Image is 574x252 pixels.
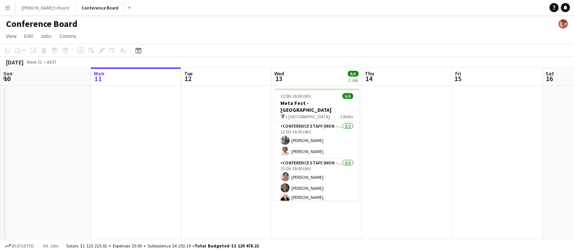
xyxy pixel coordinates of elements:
[559,19,568,28] app-user-avatar: Victoria Hunt
[348,77,358,83] div: 1 Job
[275,159,359,209] app-card-role: Conference Staff (Mon - Fri)3/312:00-18:00 (6h)[PERSON_NAME][PERSON_NAME][PERSON_NAME] [PERSON_NAME]
[183,74,193,83] span: 12
[364,74,375,83] span: 14
[16,0,76,15] button: [PERSON_NAME]'s Board
[66,243,259,249] div: Salary $1 125 225.02 + Expenses $0.00 + Subsistence $4 253.19 =
[275,70,285,77] span: Wed
[341,114,353,119] span: 3 Roles
[56,31,79,41] a: Comms
[59,33,76,39] span: Comms
[76,0,125,15] button: Conference Board
[6,18,78,30] h1: Conference Board
[281,93,311,99] span: 12:00-18:00 (6h)
[21,31,36,41] a: Edit
[40,33,52,39] span: Jobs
[3,31,20,41] a: View
[3,70,12,77] span: Sun
[4,242,35,250] button: Budgeted
[47,59,57,65] div: AEST
[456,70,462,77] span: Fri
[42,243,60,249] span: All jobs
[275,89,359,201] app-job-card: 12:00-18:00 (6h)6/6Meta Fest - [GEOGRAPHIC_DATA] 1 [GEOGRAPHIC_DATA]3 RolesConference Staff (Mon ...
[274,74,285,83] span: 13
[275,122,359,159] app-card-role: Conference Staff (Mon - Fri)2/212:00-16:00 (4h)[PERSON_NAME][PERSON_NAME]
[454,74,462,83] span: 15
[184,70,193,77] span: Tue
[6,33,17,39] span: View
[546,70,554,77] span: Sat
[2,74,12,83] span: 10
[343,93,353,99] span: 6/6
[25,59,44,65] span: Week 32
[365,70,375,77] span: Thu
[545,74,554,83] span: 16
[93,74,104,83] span: 11
[24,33,33,39] span: Edit
[6,58,23,66] div: [DATE]
[194,243,259,249] span: Total Budgeted $1 129 478.21
[12,243,34,249] span: Budgeted
[275,100,359,113] h3: Meta Fest - [GEOGRAPHIC_DATA]
[286,114,330,119] span: 1 [GEOGRAPHIC_DATA]
[94,70,104,77] span: Mon
[37,31,55,41] a: Jobs
[348,71,359,77] span: 6/6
